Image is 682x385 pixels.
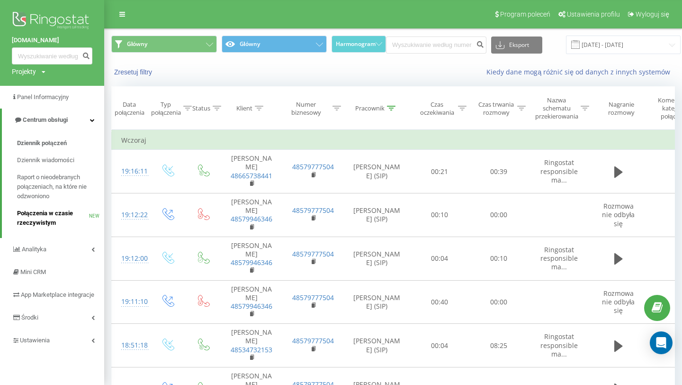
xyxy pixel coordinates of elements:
a: 48579777504 [292,249,334,258]
button: Harmonogram [332,36,386,53]
td: 00:10 [469,237,529,280]
td: [PERSON_NAME] (SIP) [344,193,410,237]
a: 48665738441 [231,171,272,180]
td: 00:04 [410,237,469,280]
td: 00:40 [410,280,469,324]
div: Czas trwania rozmowy [477,101,515,117]
td: 08:25 [469,324,529,367]
span: Rozmowa nie odbyła się [602,202,635,228]
span: Dziennik wiadomości [17,156,74,165]
span: Harmonogram [336,41,376,47]
div: Numer biznesowy [282,101,331,117]
span: Program poleceń [500,10,550,18]
a: Kiedy dane mogą różnić się od danych z innych systemów [486,67,675,76]
a: 48534732153 [231,345,272,354]
div: Czas oczekiwania [418,101,456,117]
div: Klient [236,104,252,112]
td: [PERSON_NAME] (SIP) [344,280,410,324]
div: Nagranie rozmowy [598,101,644,117]
div: 19:12:22 [121,206,140,224]
span: Ustawienia profilu [567,10,620,18]
td: 00:21 [410,150,469,193]
div: 19:16:11 [121,162,140,181]
a: Połączenia w czasie rzeczywistymNEW [17,205,104,231]
td: [PERSON_NAME] [221,324,282,367]
span: Połączenia w czasie rzeczywistym [17,209,89,228]
td: [PERSON_NAME] [221,237,282,280]
a: 48579946346 [231,214,272,223]
span: Główny [127,40,147,48]
span: Rozmowa nie odbyła się [602,289,635,315]
span: Dziennik połączeń [17,138,67,148]
td: [PERSON_NAME] [221,150,282,193]
div: Typ połączenia [151,101,181,117]
td: 00:04 [410,324,469,367]
a: Dziennik połączeń [17,135,104,152]
td: 00:00 [469,193,529,237]
div: Status [192,104,210,112]
span: Wyloguj się [636,10,669,18]
a: Centrum obsługi [2,109,104,131]
span: App Marketplace integracje [21,291,94,298]
button: Główny [222,36,327,53]
td: 00:00 [469,280,529,324]
button: Eksport [491,37,542,54]
div: Nazwa schematu przekierowania [535,96,578,120]
td: [PERSON_NAME] [221,280,282,324]
span: Ringostat responsible ma... [540,158,578,184]
td: [PERSON_NAME] (SIP) [344,324,410,367]
img: Ringostat logo [12,9,92,33]
a: 48579777504 [292,293,334,302]
span: Raport o nieodebranych połączeniach, na które nie odzwoniono [17,173,99,201]
td: 00:39 [469,150,529,193]
td: [PERSON_NAME] (SIP) [344,237,410,280]
td: [PERSON_NAME] [221,193,282,237]
button: Zresetuj filtry [111,68,157,76]
span: Ustawienia [20,337,50,344]
a: Raport o nieodebranych połączeniach, na które nie odzwoniono [17,169,104,205]
div: 19:12:00 [121,249,140,268]
span: Panel Informacyjny [17,93,69,101]
td: 00:10 [410,193,469,237]
div: Data połączenia [112,101,147,117]
a: 48579777504 [292,206,334,215]
span: Centrum obsługi [23,116,68,123]
a: 48579946346 [231,302,272,311]
a: Dziennik wiadomości [17,152,104,169]
div: 18:51:18 [121,336,140,355]
span: Ringostat responsible ma... [540,245,578,271]
span: Środki [21,314,38,321]
a: 48579777504 [292,162,334,171]
div: Pracownik [355,104,385,112]
div: Open Intercom Messenger [650,331,673,354]
div: Projekty [12,67,36,76]
a: 48579777504 [292,336,334,345]
span: Mini CRM [20,268,46,275]
span: Ringostat responsible ma... [540,332,578,358]
button: Główny [111,36,217,53]
a: [DOMAIN_NAME] [12,36,92,45]
div: 19:11:10 [121,293,140,311]
a: 48579946346 [231,258,272,267]
input: Wyszukiwanie według numeru [12,47,92,64]
span: Analityka [22,246,46,253]
td: [PERSON_NAME] (SIP) [344,150,410,193]
input: Wyszukiwanie według numeru [386,37,486,54]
